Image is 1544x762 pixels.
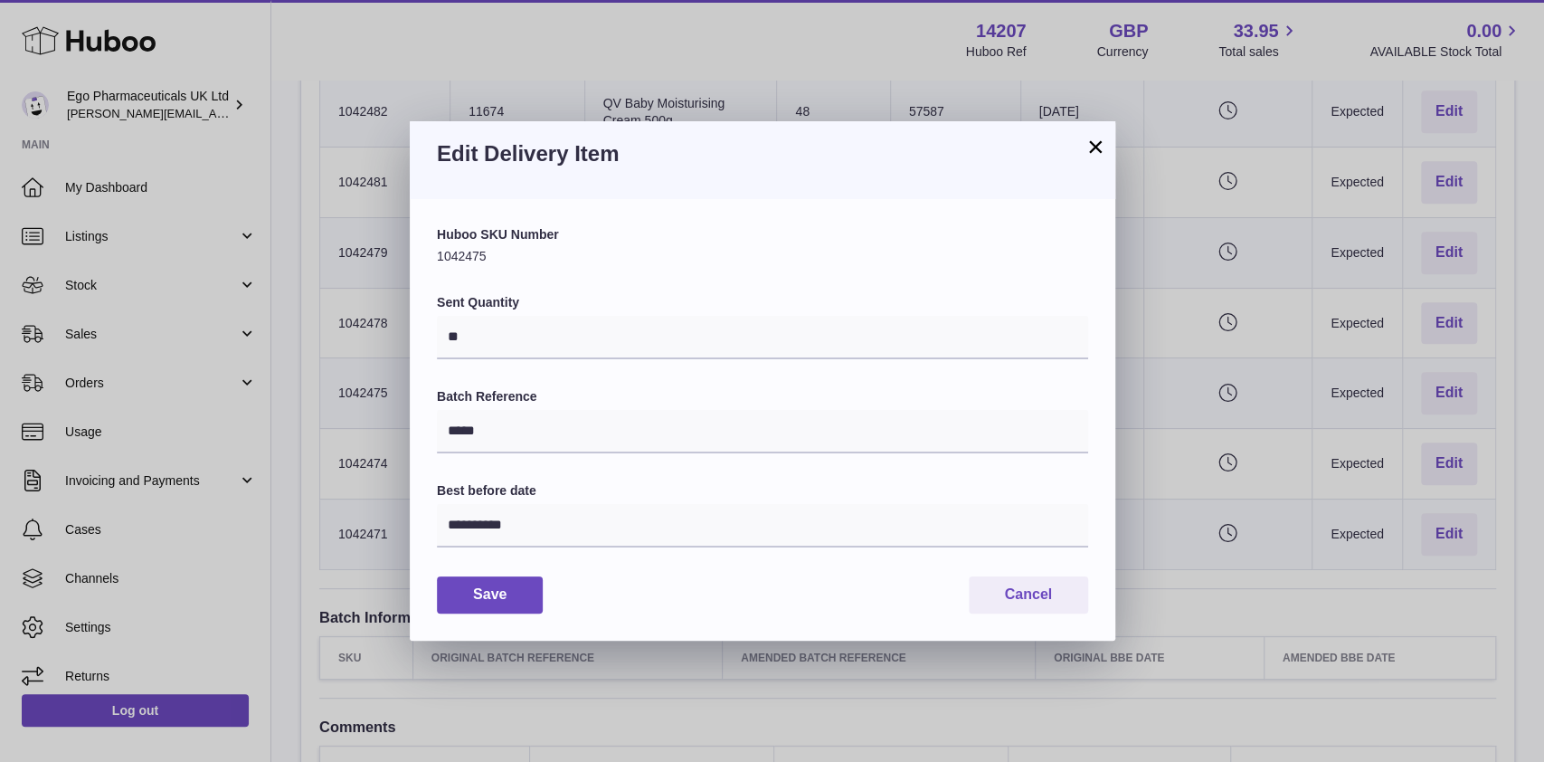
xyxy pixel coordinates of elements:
div: 1042475 [437,226,1088,265]
label: Best before date [437,482,1088,500]
label: Sent Quantity [437,294,1088,311]
label: Huboo SKU Number [437,226,1088,243]
label: Batch Reference [437,388,1088,405]
button: × [1085,136,1106,157]
button: Cancel [969,576,1088,614]
button: Save [437,576,543,614]
h3: Edit Delivery Item [437,139,1088,168]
